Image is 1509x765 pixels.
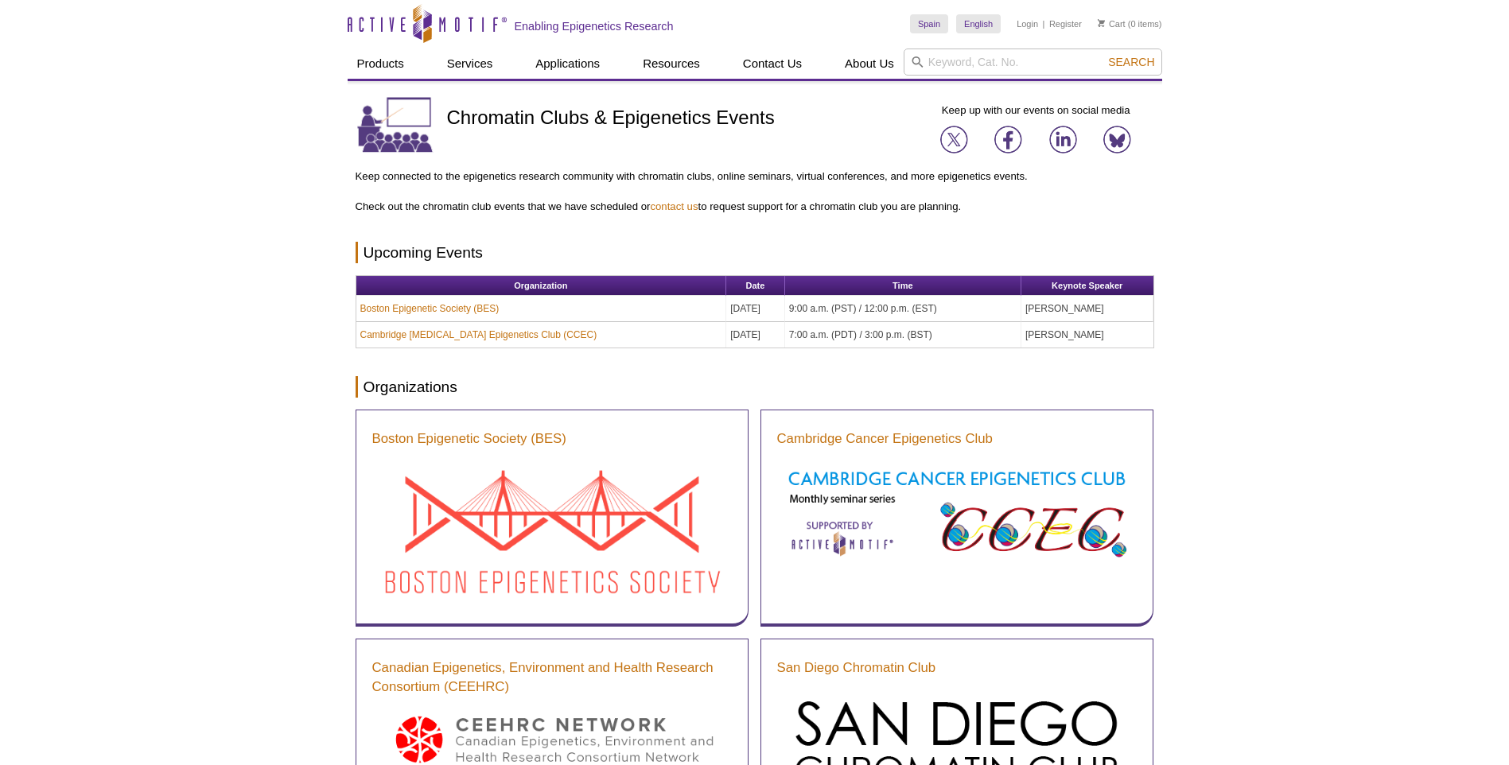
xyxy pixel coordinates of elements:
[726,322,785,348] td: [DATE]
[356,376,1154,398] h2: Organizations
[1017,18,1038,29] a: Login
[438,49,503,79] a: Services
[1103,55,1159,69] button: Search
[1098,19,1105,27] img: Your Cart
[356,200,1154,214] p: Check out the chromatin club events that we have scheduled or to request support for a chromatin ...
[356,169,1154,184] p: Keep connected to the epigenetics research community with chromatin clubs, online seminars, virtu...
[726,296,785,322] td: [DATE]
[372,658,732,697] a: Canadian Epigenetics, Environment and Health Research Consortium (CEEHRC)
[650,200,698,212] a: contact us
[633,49,710,79] a: Resources
[918,103,1154,118] p: Keep up with our events on social media
[526,49,609,79] a: Applications
[1043,14,1045,33] li: |
[940,126,968,153] img: Join us on X
[447,107,775,130] h1: Chromatin Clubs & Epigenetics Events
[904,49,1162,76] input: Keyword, Cat. No.
[356,242,1154,263] h2: Upcoming Events
[356,276,727,296] th: Organization
[726,276,785,296] th: Date
[372,429,566,449] a: Boston Epigenetic Society (BES)
[785,322,1021,348] td: 7:00 a.m. (PDT) / 3:00 p.m. (BST)
[1103,126,1131,153] img: Join us on Bluesky
[777,429,993,449] a: Cambridge Cancer Epigenetics Club
[515,19,674,33] h2: Enabling Epigenetics Research
[1021,276,1153,296] th: Keynote Speaker
[348,49,414,79] a: Products
[360,301,500,316] a: Boston Epigenetic Society (BES)
[785,276,1021,296] th: Time
[733,49,811,79] a: Contact Us
[1049,126,1077,153] img: Join us on LinkedIn
[956,14,1001,33] a: English
[1021,322,1153,348] td: [PERSON_NAME]
[994,126,1022,153] img: Join us on Facebook
[372,460,732,604] img: Boston Epigenetic Society (BES) Seminar Series
[1021,296,1153,322] td: [PERSON_NAME]
[360,328,597,342] a: Cambridge [MEDICAL_DATA] Epigenetics Club (CCEC)
[1049,18,1082,29] a: Register
[777,658,936,678] a: San Diego Chromatin Club
[777,460,1137,565] img: Cambridge Cancer Epigenetics Club Seminar Series
[1098,14,1162,33] li: (0 items)
[1098,18,1126,29] a: Cart
[356,95,435,155] img: Chromatin Clubs & Epigenetic Events
[785,296,1021,322] td: 9:00 a.m. (PST) / 12:00 p.m. (EST)
[1108,56,1154,68] span: Search
[835,49,904,79] a: About Us
[910,14,948,33] a: Spain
